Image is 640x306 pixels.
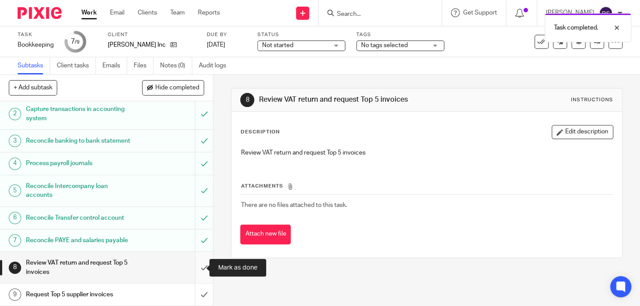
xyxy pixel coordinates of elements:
p: Description [240,129,279,136]
a: Work [81,8,97,17]
a: Client tasks [57,57,96,74]
div: 3 [9,135,21,147]
button: + Add subtask [9,80,57,95]
span: No tags selected [361,42,408,48]
div: 7 [9,234,21,247]
h1: Review VAT return and request Top 5 invoices [259,95,446,104]
p: Review VAT return and request Top 5 invoices [241,148,612,157]
a: Reports [198,8,220,17]
div: 9 [9,288,21,301]
div: 8 [9,262,21,274]
span: [DATE] [207,42,225,48]
div: 2 [9,108,21,120]
a: Clients [138,8,157,17]
a: Email [110,8,124,17]
h1: Reconcile Transfer control account [26,211,133,225]
label: Due by [207,31,246,38]
div: 6 [9,212,21,224]
button: Edit description [552,125,613,139]
small: /9 [75,40,80,44]
p: Task completed. [554,23,598,32]
label: Client [108,31,196,38]
button: Hide completed [142,80,204,95]
img: Pixie [18,7,62,19]
a: Subtasks [18,57,50,74]
a: Files [134,57,154,74]
a: Emails [102,57,127,74]
h1: Review VAT return and request Top 5 invoices [26,256,133,279]
label: Task [18,31,54,38]
div: Bookkeeping [18,41,54,49]
div: 4 [9,158,21,170]
div: 5 [9,184,21,197]
p: [PERSON_NAME] Inc [108,41,166,49]
span: Hide completed [155,85,199,92]
a: Notes (0) [160,57,192,74]
div: 8 [240,93,254,107]
h1: Reconcile banking to bank statement [26,134,133,147]
h1: Request Top 5 supplier invoices [26,288,133,301]
span: Attachments [241,184,283,188]
span: Not started [262,42,293,48]
h1: Reconcile PAYE and salaries payable [26,234,133,247]
img: svg%3E [599,6,613,20]
div: 7 [71,37,80,47]
span: There are no files attached to this task. [241,202,347,208]
h1: Capture transactions in accounting system [26,103,133,125]
a: Team [170,8,185,17]
div: Instructions [571,96,613,103]
h1: Process payroll journals [26,157,133,170]
label: Status [257,31,345,38]
h1: Reconcile Intercompany loan accounts [26,180,133,202]
button: Attach new file [240,225,291,244]
a: Audit logs [199,57,233,74]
